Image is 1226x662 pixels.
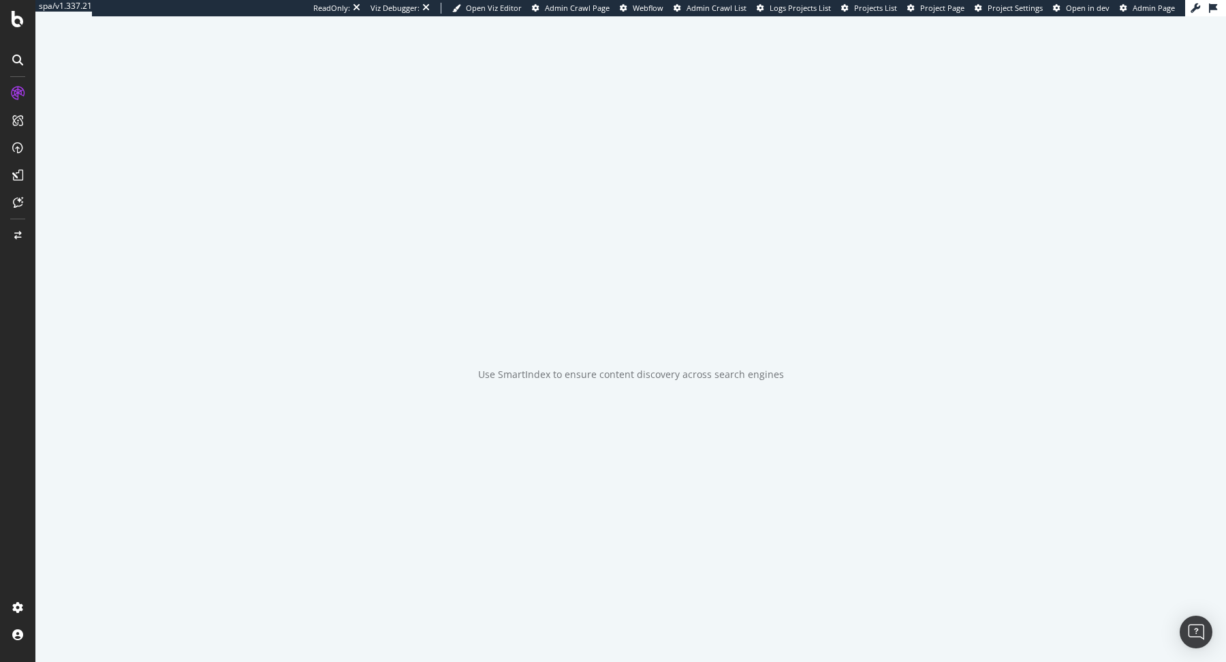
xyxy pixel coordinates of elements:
[687,3,746,13] span: Admin Crawl List
[371,3,420,14] div: Viz Debugger:
[854,3,897,13] span: Projects List
[1066,3,1110,13] span: Open in dev
[532,3,610,14] a: Admin Crawl Page
[988,3,1043,13] span: Project Settings
[313,3,350,14] div: ReadOnly:
[674,3,746,14] a: Admin Crawl List
[1180,616,1212,648] div: Open Intercom Messenger
[1053,3,1110,14] a: Open in dev
[633,3,663,13] span: Webflow
[478,368,784,381] div: Use SmartIndex to ensure content discovery across search engines
[770,3,831,13] span: Logs Projects List
[975,3,1043,14] a: Project Settings
[452,3,522,14] a: Open Viz Editor
[582,297,680,346] div: animation
[620,3,663,14] a: Webflow
[466,3,522,13] span: Open Viz Editor
[920,3,964,13] span: Project Page
[907,3,964,14] a: Project Page
[545,3,610,13] span: Admin Crawl Page
[841,3,897,14] a: Projects List
[757,3,831,14] a: Logs Projects List
[1133,3,1175,13] span: Admin Page
[1120,3,1175,14] a: Admin Page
